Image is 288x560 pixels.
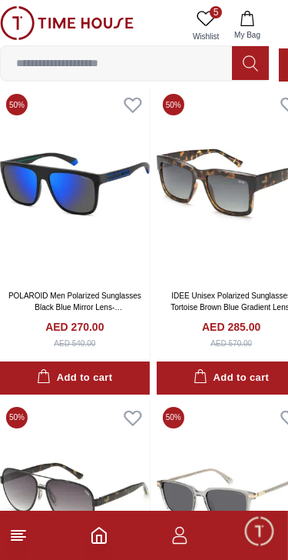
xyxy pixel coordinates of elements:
span: 5 [210,6,222,18]
button: My Bag [225,6,270,45]
div: Add to cart [37,369,112,387]
span: 50 % [163,407,184,428]
span: Wishlist [187,31,225,42]
div: AED 540.00 [54,338,95,349]
span: 50 % [163,94,184,115]
div: Chat Widget [243,515,276,548]
span: 50 % [6,94,28,115]
h4: AED 285.00 [202,319,260,335]
a: POLAROID Men Polarized Sunglasses Black Blue Mirror Lens-PLD2162SOVK5X [8,292,141,323]
div: Add to cart [194,369,269,387]
h4: AED 270.00 [45,319,104,335]
a: Home [90,526,108,545]
a: 5Wishlist [187,6,225,45]
span: 50 % [6,407,28,428]
div: AED 570.00 [210,338,252,349]
span: My Bag [228,29,266,41]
